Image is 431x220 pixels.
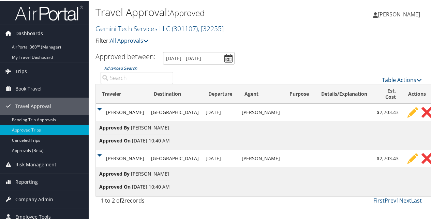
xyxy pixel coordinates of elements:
span: Approved On [99,136,131,144]
span: Book Travel [15,80,42,97]
span: Reporting [15,173,38,190]
span: , [ 32255 ] [198,23,224,32]
span: [PERSON_NAME] [131,124,169,130]
a: All Approvals [110,36,149,44]
input: [DATE] - [DATE] [163,51,235,64]
span: [DATE] 10:40 AM [132,183,170,189]
td: [DATE] [202,103,238,120]
input: Advanced Search [101,71,173,83]
h1: Travel Approval: [95,4,316,19]
span: Approved By [99,169,130,177]
span: Company Admin [15,190,53,207]
td: $2,703.43 [373,103,402,120]
span: ( 301107 ) [172,23,198,32]
td: [GEOGRAPHIC_DATA] [148,103,202,120]
span: Approved On [99,182,131,190]
a: [PERSON_NAME] [373,3,427,24]
span: [DATE] 10:40 AM [132,137,170,143]
th: Destination: activate to sort column ascending [148,84,202,103]
th: Traveler: activate to sort column ascending [96,84,148,103]
a: Modify [405,152,420,163]
td: [PERSON_NAME] [238,103,283,120]
small: Approved [169,6,205,18]
td: $2,703.43 [373,149,402,166]
span: Dashboards [15,24,43,41]
td: [PERSON_NAME] [96,149,148,166]
span: Trips [15,62,27,79]
p: Filter: [95,36,316,45]
a: Last [411,196,422,204]
th: Departure: activate to sort column ascending [202,84,238,103]
a: First [373,196,385,204]
a: Next [399,196,411,204]
a: 1 [396,196,399,204]
a: Table Actions [382,75,422,83]
th: Details/Explanation [315,84,373,103]
h3: Approved between: [95,51,155,60]
a: Advanced Search [104,65,137,70]
td: [DATE] [202,149,238,166]
img: ta-modify.png [407,152,418,163]
td: [GEOGRAPHIC_DATA] [148,149,202,166]
th: Est. Cost: activate to sort column ascending [373,84,402,103]
span: [PERSON_NAME] [378,10,420,17]
div: 1 to 2 of records [101,196,173,207]
a: Gemini Tech Services LLC [95,23,224,32]
img: airportal-logo.png [15,4,83,20]
th: Agent [238,84,283,103]
th: Purpose [283,84,315,103]
a: Prev [385,196,396,204]
img: ta-modify.png [407,106,418,117]
span: [PERSON_NAME] [131,170,169,176]
a: Modify [405,106,420,117]
td: [PERSON_NAME] [96,103,148,120]
span: Travel Approval [15,97,51,114]
span: Approved By [99,123,130,131]
td: [PERSON_NAME] [238,149,283,166]
span: 2 [121,196,124,204]
span: Risk Management [15,155,56,173]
